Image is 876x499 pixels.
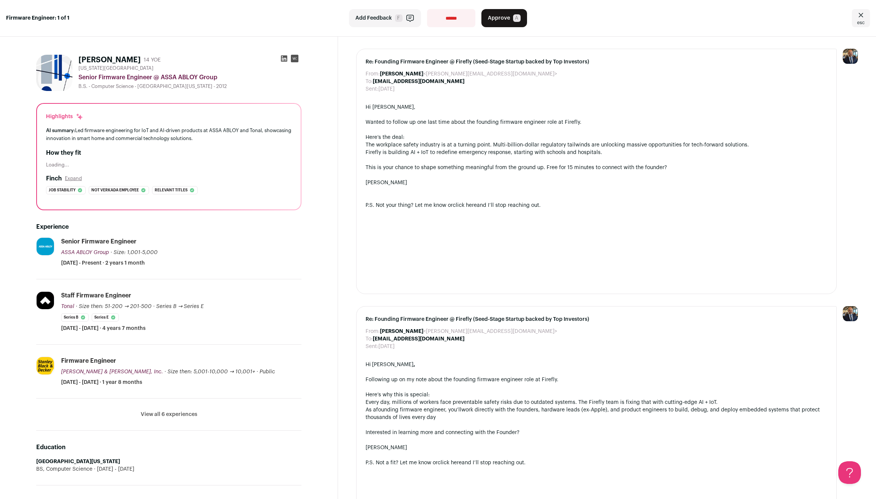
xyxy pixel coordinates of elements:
b: [EMAIL_ADDRESS][DOMAIN_NAME] [373,79,464,84]
h2: Finch [46,174,62,183]
div: Loading... [46,162,292,168]
strong: [GEOGRAPHIC_DATA][US_STATE] [36,459,120,464]
span: · [257,368,258,376]
span: [US_STATE][GEOGRAPHIC_DATA] [78,65,154,71]
h2: Experience [36,222,301,231]
div: Hi [PERSON_NAME] [366,361,827,368]
button: View all 6 experiences [141,411,197,418]
span: [DATE] - [DATE] · 4 years 7 months [61,325,146,332]
div: Senior Firmware Engineer @ ASSA ABLOY Group [78,73,301,82]
b: [PERSON_NAME] [380,329,423,334]
dd: [DATE] [378,343,395,350]
button: Approve A [481,9,527,27]
span: esc [857,20,865,26]
span: [DATE] - Present · 2 years 1 month [61,259,145,267]
span: · Size: 1,001-5,000 [111,250,158,255]
dd: <[PERSON_NAME][EMAIL_ADDRESS][DOMAIN_NAME]> [380,70,557,78]
li: Firefly is building AI + IoT to redefine emergency response, starting with schools and hospitals. [366,149,827,156]
span: Approve [488,14,510,22]
a: founding firmware engineer [376,407,445,413]
div: Following up on my note about the founding firmware engineer role at Firefly. [366,376,827,383]
div: P.S. Not a fit? Let me know or and I’ll stop reaching out. [366,459,827,467]
span: Series B → Series E [156,304,204,309]
img: 18202275-medium_jpg [843,49,858,64]
b: [EMAIL_ADDRESS][DOMAIN_NAME] [373,336,464,342]
iframe: Help Scout Beacon - Open [838,461,861,484]
span: Not verkada employee [91,186,139,194]
li: Every day, millions of workers face preventable safety risks due to outdated systems. The Firefly... [366,399,827,406]
button: Add Feedback F [349,9,421,27]
dt: Sent: [366,343,378,350]
span: Relevant titles [155,186,187,194]
span: Add Feedback [355,14,392,22]
div: Firmware Engineer [61,357,116,365]
img: a77f4f5e584692283561e2f2bcc57015417bb1552c9d28df83e8e7e1dc1db675 [36,55,72,91]
div: P.S. Not your thing? Let me know or and I’ll stop reaching out. [366,202,827,209]
strong: , [413,362,415,367]
div: Staff Firmware Engineer [61,291,131,300]
h1: [PERSON_NAME] [78,55,141,65]
a: click here [453,203,477,208]
li: Series B [61,313,89,322]
span: F [395,14,403,22]
span: [PERSON_NAME] & [PERSON_NAME], Inc. [61,369,163,374]
div: [PERSON_NAME] [366,179,827,186]
dt: To: [366,335,373,343]
span: work directly with the founders, hardware leads (ex-Apple), and product engineers to build, debug... [366,407,820,420]
dt: Sent: [366,85,378,93]
h2: How they fit [46,148,292,157]
span: · Size then: 5,001-10,000 → 10,001+ [164,369,255,374]
button: Expand [65,176,82,182]
div: BS, Computer Science [36,465,301,473]
h2: Education [36,443,301,452]
span: Re: Founding Firmware Engineer @ Firefly (Seed-Stage Startup backed by Top Investors) [366,316,827,323]
div: Senior Firmware Engineer [61,237,137,246]
img: 90294a4c791bc5b3e502f74ed03fbbec2606ab31b50d69d92d535546aab9ca8b.jpg [37,357,54,374]
span: Job stability [49,186,75,194]
span: ASSA ABLOY Group [61,250,109,255]
dd: [DATE] [378,85,395,93]
span: · Size then: 51-200 → 201-500 [76,304,152,309]
div: This is your chance to shape something meaningful from the ground up. Free for 15 minutes to conn... [366,164,827,171]
li: As a , you’ll [366,406,827,421]
a: Close [852,9,870,27]
div: Hi [PERSON_NAME], [366,103,827,111]
a: click here [438,460,462,465]
dt: To: [366,78,373,85]
dd: <[PERSON_NAME][EMAIL_ADDRESS][DOMAIN_NAME]> [380,328,557,335]
strong: Firmware Engineer: 1 of 1 [6,14,69,22]
img: 3b3fa174bbe1e9b4ca677e83c03cc11cff9ea39d700e8b75d54adf0070a19eaa.jpg [37,292,54,309]
li: Series E [92,313,119,322]
div: Here’s why this is special: [366,391,827,399]
li: The workplace safety industry is at a turning point. Multi-billion-dollar regulatory tailwinds ar... [366,141,827,149]
div: Here’s the deal: [366,134,827,141]
b: [PERSON_NAME] [380,71,423,77]
img: 18202275-medium_jpg [843,306,858,321]
span: Public [260,369,275,374]
span: Tonal [61,304,74,309]
span: A [513,14,521,22]
div: Wanted to follow up one last time about the founding firmware engineer role at Firefly. [366,119,827,126]
span: AI summary: [46,128,75,133]
div: Highlights [46,113,83,120]
span: · [153,303,155,310]
dt: From: [366,328,380,335]
div: Interested in learning more and connecting with the Founder? [366,429,827,436]
div: 14 YOE [144,56,161,64]
div: B.S. - Computer Science - [GEOGRAPHIC_DATA][US_STATE] - 2012 [78,83,301,89]
span: [DATE] - [DATE] [92,465,134,473]
img: 8f46afab0d95fd8095c1f7e4ceb3ab9cc40895e6b21a78833c26190e0a490f7d.jpg [37,238,54,255]
div: [PERSON_NAME] [366,444,827,451]
div: Led firmware engineering for IoT and AI-driven products at ASSA ABLOY and Tonal, showcasing innov... [46,126,292,142]
dt: From: [366,70,380,78]
span: Re: Founding Firmware Engineer @ Firefly (Seed-Stage Startup backed by Top Investors) [366,58,827,66]
span: [DATE] - [DATE] · 1 year 8 months [61,379,142,386]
